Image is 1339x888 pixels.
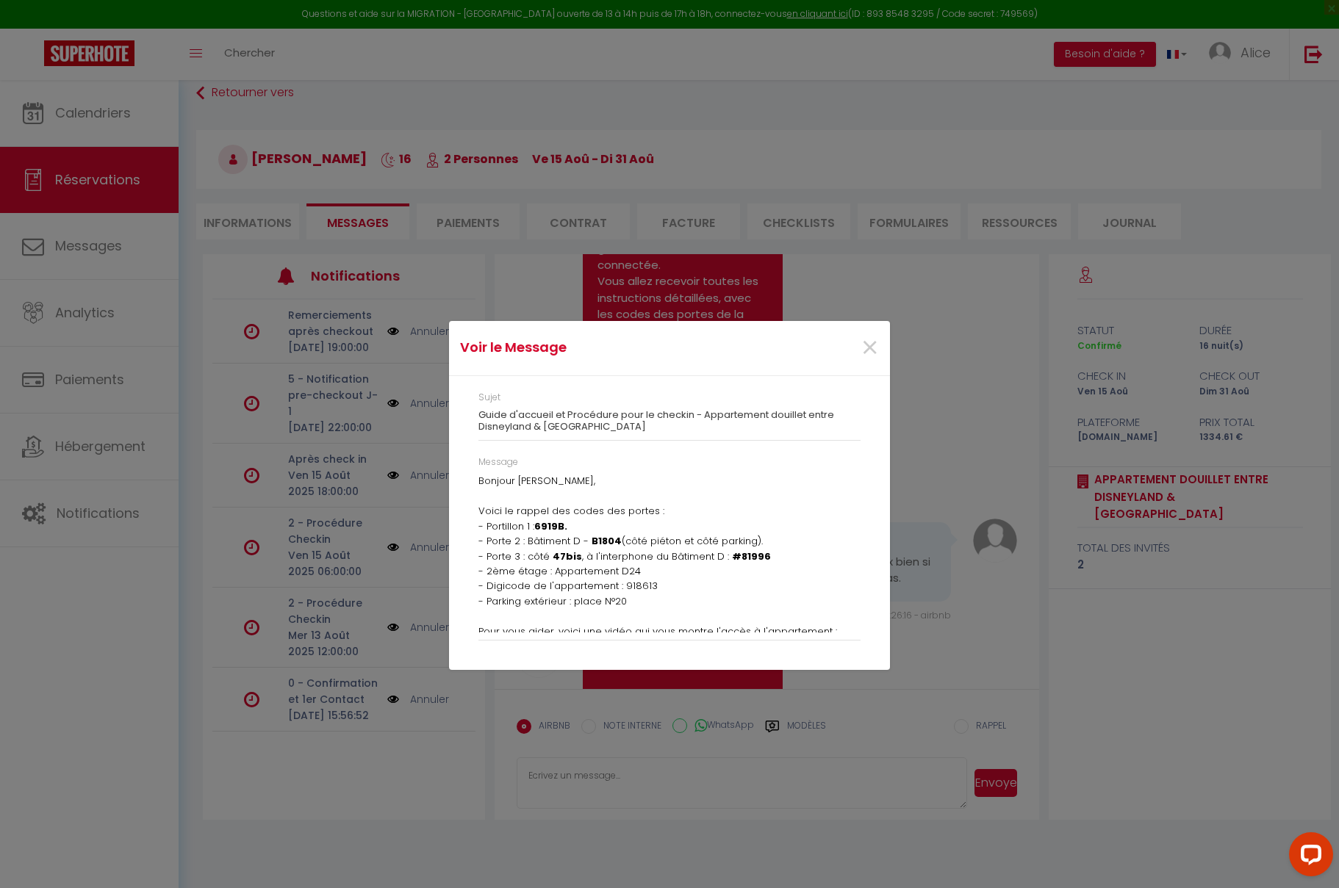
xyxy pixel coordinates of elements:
[478,564,861,579] p: - 2ème étage : Appartement D24
[478,534,861,549] p: - Porte 2 : Bâtiment D - (côté piéton et côté parking).
[861,333,879,364] button: Close
[460,337,733,358] h4: Voir le Message
[478,474,861,504] p: Bonjour [PERSON_NAME],
[553,549,582,563] strong: 47bis
[592,534,622,548] strong: B1804
[478,579,861,593] p: - Digicode de l'appartement : 918613
[478,409,861,432] h3: Guide d'accueil et Procédure pour le checkin - Appartement douillet entre Disneyland & [GEOGRAPHI...
[478,519,861,534] p: - Portillon 1 :
[478,391,500,405] label: Sujet
[861,326,879,370] span: ×
[478,594,861,609] p: - Parking extérieur : place N°20
[478,624,861,654] p: Pour vous aider, voici une vidéo qui vous montre l'accès à l'appartement :
[478,549,861,564] p: - Porte 3 : côté , à l'interphone du Bâtiment D :
[732,549,771,563] strong: #81996
[1277,826,1339,888] iframe: LiveChat chat widget
[478,455,518,469] label: Message
[534,519,567,533] strong: 6919B.
[478,504,861,519] p: Voici le rappel des codes des portes :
